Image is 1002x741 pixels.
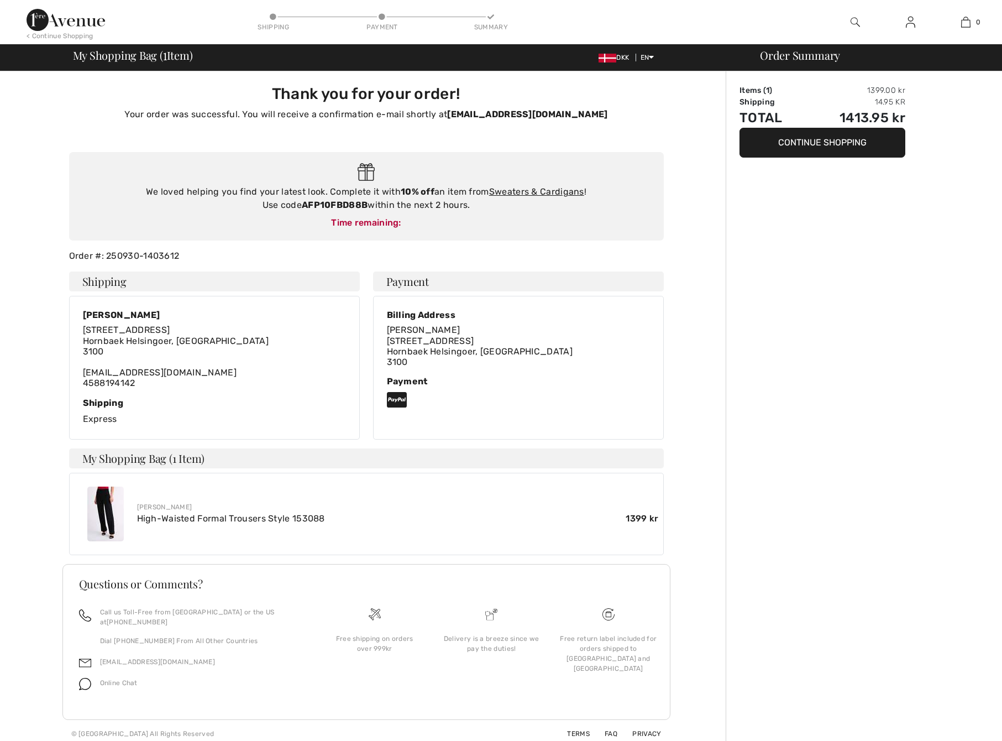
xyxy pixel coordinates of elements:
[766,86,769,95] span: 1
[83,398,346,408] div: Shipping
[369,608,381,620] img: Free shipping on orders over 999kr
[107,618,167,626] a: [PHONE_NUMBER]
[100,679,138,687] span: Online Chat
[805,108,905,128] td: 1413.95 kr
[442,634,541,654] div: Delivery is a breeze since we pay the duties!
[83,398,346,426] div: Express
[599,54,616,62] img: Danish krone
[489,186,584,197] a: Sweaters & Cardigans
[79,657,91,669] img: email
[302,200,368,210] strong: AFP10FBD88B
[626,512,658,525] span: 1399 kr
[641,54,654,61] span: EN
[69,272,360,291] h4: Shipping
[365,22,398,32] div: Payment
[87,487,124,541] img: High-Waisted Formal Trousers Style 153088
[554,730,590,738] a: Terms
[79,578,654,589] h3: Questions or Comments?
[325,634,424,654] div: Free shipping on orders over 999kr
[358,163,375,181] img: Gift.svg
[73,50,193,61] span: My Shopping Bag ( Item)
[559,634,658,674] div: Free return label included for orders shipped to [GEOGRAPHIC_DATA] and [GEOGRAPHIC_DATA]
[447,109,607,119] strong: [EMAIL_ADDRESS][DOMAIN_NAME]
[76,108,657,121] p: Your order was successful. You will receive a confirmation e-mail shortly at
[137,513,325,524] a: High-Waisted Formal Trousers Style 153088
[100,658,215,666] a: [EMAIL_ADDRESS][DOMAIN_NAME]
[851,15,860,29] img: search the website
[80,216,653,229] div: Time remaining:
[805,85,905,96] td: 1399.00 kr
[83,325,269,388] div: [EMAIL_ADDRESS][DOMAIN_NAME] 4588194142
[79,609,91,622] img: call
[485,608,497,620] img: Delivery is a breeze since we pay the duties!
[27,9,105,31] img: 1ère Avenue
[602,608,615,620] img: Free shipping on orders over 999kr
[100,636,303,646] p: Dial [PHONE_NUMBER] From All Other Countries
[739,85,805,96] td: Items ( )
[27,31,93,41] div: < Continue Shopping
[387,310,573,320] div: Billing Address
[80,185,653,212] div: We loved helping you find your latest look. Complete it with an item from ! Use code within the n...
[137,502,659,512] div: [PERSON_NAME]
[619,730,661,738] a: Privacy
[163,47,167,61] span: 1
[69,448,664,468] h4: My Shopping Bag (1 Item)
[79,678,91,690] img: chat
[805,96,905,108] td: 14.95 kr
[897,15,924,29] a: Sign In
[257,22,290,32] div: Shipping
[474,22,507,32] div: Summary
[62,249,670,263] div: Order #: 250930-1403612
[83,325,269,356] span: [STREET_ADDRESS] Hornbaek Helsingoer, [GEOGRAPHIC_DATA] 3100
[387,325,460,335] span: [PERSON_NAME]
[739,96,805,108] td: Shipping
[401,186,434,197] strong: 10% off
[961,15,970,29] img: My Bag
[591,730,617,738] a: FAQ
[976,17,980,27] span: 0
[100,607,303,627] p: Call us Toll-Free from [GEOGRAPHIC_DATA] or the US at
[71,729,214,739] div: © [GEOGRAPHIC_DATA] All Rights Reserved
[739,128,905,158] button: Continue Shopping
[76,85,657,103] h3: Thank you for your order!
[373,272,664,291] h4: Payment
[739,108,805,128] td: Total
[83,310,269,320] div: [PERSON_NAME]
[387,336,573,367] span: [STREET_ADDRESS] Hornbaek Helsingoer, [GEOGRAPHIC_DATA] 3100
[387,376,650,387] div: Payment
[906,15,915,29] img: My Info
[938,15,993,29] a: 0
[599,54,633,61] span: DKK
[747,50,995,61] div: Order Summary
